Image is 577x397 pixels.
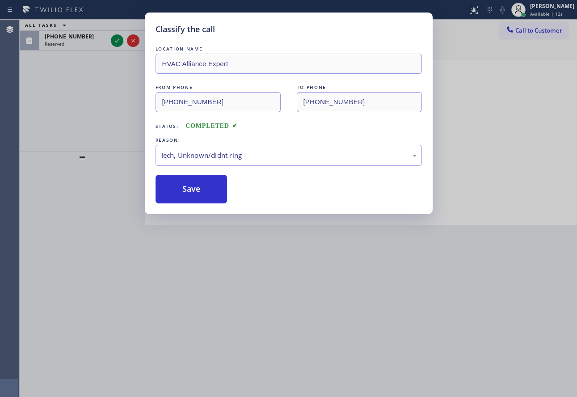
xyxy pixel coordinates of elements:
div: Tech, Unknown/didnt ring [160,150,417,160]
div: TO PHONE [297,83,422,92]
span: Status: [156,123,179,129]
div: REASON: [156,135,422,145]
h5: Classify the call [156,23,215,35]
button: Save [156,175,227,203]
input: To phone [297,92,422,112]
div: FROM PHONE [156,83,281,92]
div: LOCATION NAME [156,44,422,54]
span: COMPLETED [185,122,237,129]
input: From phone [156,92,281,112]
